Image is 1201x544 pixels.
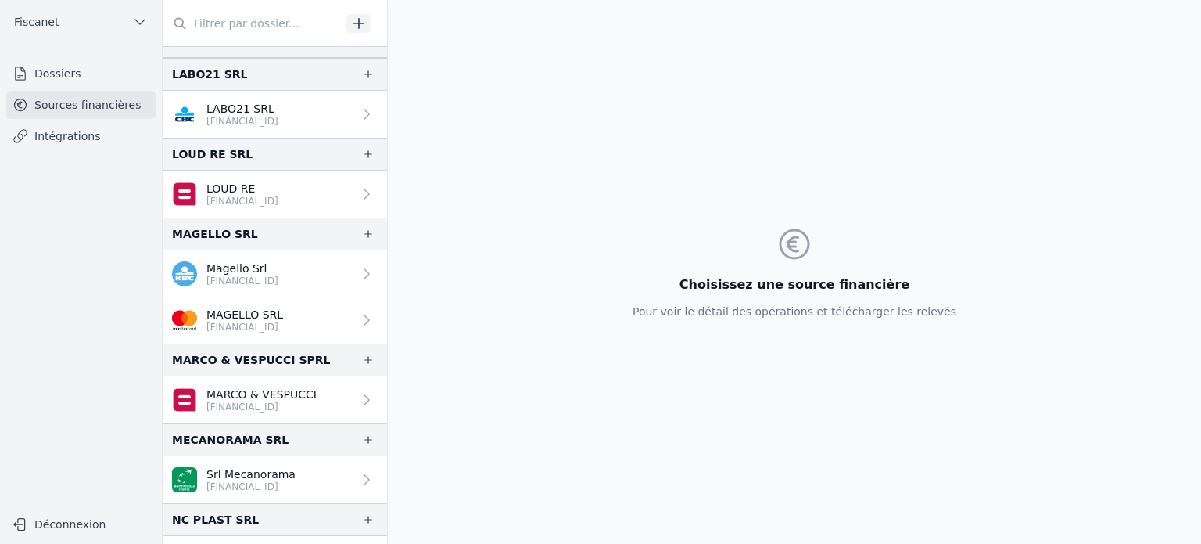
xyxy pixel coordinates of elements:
a: MAGELLO SRL [FINANCIAL_ID] [163,297,387,344]
div: LABO21 SRL [172,65,247,84]
a: Srl Mecanorama [FINANCIAL_ID] [163,456,387,503]
a: Sources financières [6,91,156,119]
p: Pour voir le détail des opérations et télécharger les relevés [633,304,956,319]
p: MAGELLO SRL [206,307,283,322]
button: Déconnexion [6,512,156,537]
p: [FINANCIAL_ID] [206,401,317,413]
p: [FINANCIAL_ID] [206,115,278,128]
span: Fiscanet [14,14,59,30]
p: Srl Mecanorama [206,467,296,482]
p: Magello Srl [206,261,278,276]
a: LABO21 SRL [FINANCIAL_ID] [163,91,387,138]
a: LOUD RE [FINANCIAL_ID] [163,171,387,218]
a: MARCO & VESPUCCI [FINANCIAL_ID] [163,376,387,423]
h3: Choisissez une source financière [633,276,956,294]
p: [FINANCIAL_ID] [206,195,278,207]
img: belfius.png [172,182,197,207]
button: Fiscanet [6,9,156,34]
input: Filtrer par dossier... [163,9,341,38]
div: MAGELLO SRL [172,225,258,243]
div: LOUD RE SRL [172,145,253,164]
div: MECANORAMA SRL [172,431,289,449]
p: [FINANCIAL_ID] [206,275,278,287]
p: [FINANCIAL_ID] [206,321,283,333]
a: Magello Srl [FINANCIAL_ID] [163,250,387,297]
a: Dossiers [6,59,156,88]
img: belfius.png [172,387,197,413]
p: LOUD RE [206,181,278,196]
div: MARCO & VESPUCCI SPRL [172,351,330,369]
img: kbc.png [172,261,197,286]
a: Intégrations [6,122,156,150]
p: [FINANCIAL_ID] [206,481,296,493]
p: MARCO & VESPUCCI [206,387,317,402]
img: BNP_BE_BUSINESS_GEBABEBB.png [172,467,197,492]
div: NC PLAST SRL [172,510,259,529]
img: imageedit_2_6530439554.png [172,308,197,333]
p: LABO21 SRL [206,101,278,117]
img: CBC_CREGBEBB.png [172,102,197,127]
